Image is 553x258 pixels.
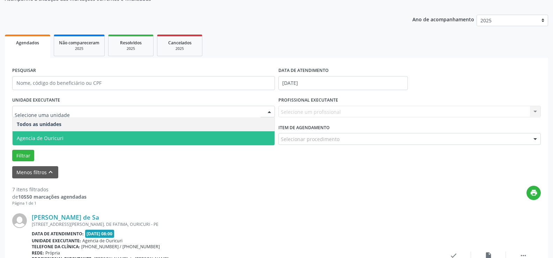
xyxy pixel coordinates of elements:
button: Filtrar [12,150,34,162]
b: Unidade executante: [32,238,81,244]
span: Cancelados [168,40,192,46]
label: PESQUISAR [12,65,36,76]
span: [DATE] 08:00 [85,230,114,238]
span: Agendados [16,40,39,46]
i: keyboard_arrow_up [47,168,54,176]
b: Telefone da clínica: [32,244,80,250]
input: Selecione uma unidade [15,108,261,122]
b: Rede: [32,250,44,256]
span: Resolvidos [120,40,142,46]
label: DATA DE ATENDIMENTO [278,65,329,76]
div: 7 itens filtrados [12,186,87,193]
div: Página 1 de 1 [12,200,87,206]
strong: 10550 marcações agendadas [18,193,87,200]
span: Não compareceram [59,40,99,46]
img: img [12,213,27,228]
span: Agencia de Ouricuri [17,135,63,141]
input: Selecione um intervalo [278,76,408,90]
span: Selecionar procedimento [281,135,339,143]
button: print [526,186,541,200]
div: 2025 [113,46,148,51]
button: Menos filtroskeyboard_arrow_up [12,166,58,178]
label: PROFISSIONAL EXECUTANTE [278,95,338,106]
p: Ano de acompanhamento [412,15,474,23]
a: [PERSON_NAME] de Sa [32,213,99,221]
span: Própria [45,250,60,256]
div: 2025 [162,46,197,51]
label: UNIDADE EXECUTANTE [12,95,60,106]
div: de [12,193,87,200]
label: Item de agendamento [278,122,330,133]
span: [PHONE_NUMBER] / [PHONE_NUMBER] [81,244,160,250]
input: Nome, código do beneficiário ou CPF [12,76,275,90]
span: Agencia de Ouricuri [82,238,122,244]
div: [STREET_ADDRESS][PERSON_NAME]. DE FATIMA, OURICURI - PE [32,221,436,227]
i: print [530,189,538,197]
div: 2025 [59,46,99,51]
b: Data de atendimento: [32,231,84,237]
span: Todos as unidades [17,121,61,127]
